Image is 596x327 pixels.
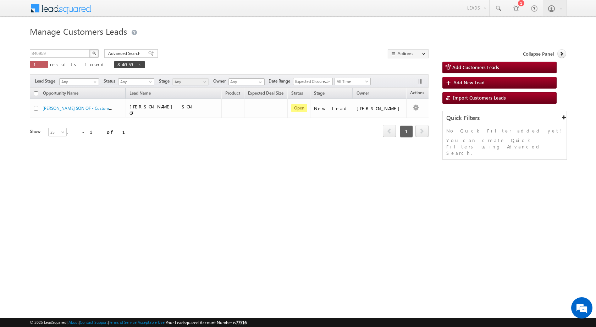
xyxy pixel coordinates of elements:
[415,125,429,137] span: next
[288,89,307,98] a: Status
[96,218,129,228] em: Start Chat
[159,78,172,84] span: Stage
[335,78,369,85] span: All Time
[104,78,118,84] span: Status
[126,89,154,98] span: Lead Name
[12,37,30,46] img: d_60004797649_company_0_60004797649
[357,90,369,96] span: Owner
[48,128,67,136] a: 25
[446,128,563,134] p: No Quick Filter added yet!
[117,61,134,67] span: 846959
[59,78,99,85] a: Any
[43,90,78,96] span: Opportunity Name
[30,319,247,326] span: © 2025 LeadSquared | | | | |
[314,90,325,96] span: Stage
[443,111,567,125] div: Quick Filters
[415,126,429,137] a: next
[383,125,396,137] span: prev
[30,128,43,135] div: Show
[116,4,133,21] div: Minimize live chat window
[244,89,287,98] a: Expected Deal Size
[523,51,554,57] span: Collapse Panel
[446,137,563,156] p: You can create Quick Filters using Advanced Search.
[291,104,307,112] span: Open
[452,64,499,70] span: Add Customers Leads
[92,51,96,55] img: Search
[453,79,485,85] span: Add New Lead
[293,78,330,85] span: Expected Closure Date
[118,78,154,85] a: Any
[453,95,506,101] span: Import Customers Leads
[65,128,134,136] div: 1 - 1 of 1
[30,26,127,37] span: Manage Customers Leads
[213,78,228,84] span: Owner
[9,66,129,212] textarea: Type your message and hit 'Enter'
[39,89,82,98] a: Opportunity Name
[225,90,240,96] span: Product
[108,50,143,57] span: Advanced Search
[138,320,165,325] a: Acceptable Use
[293,78,333,85] a: Expected Closure Date
[43,105,126,111] a: [PERSON_NAME] SON OF - Customers Leads
[50,61,106,67] span: results found
[248,90,283,96] span: Expected Deal Size
[129,103,192,116] span: [PERSON_NAME] SON OF
[166,320,247,325] span: Your Leadsquared Account Number is
[400,125,413,137] span: 1
[172,78,209,85] a: Any
[118,79,152,85] span: Any
[255,79,264,86] a: Show All Items
[33,61,45,67] span: 1
[68,320,79,325] a: About
[228,78,265,85] input: Type to Search
[383,126,396,137] a: prev
[314,105,349,112] div: New Lead
[236,320,247,325] span: 77516
[80,320,108,325] a: Contact Support
[407,89,428,98] span: Actions
[34,91,38,96] input: Check all records
[49,129,67,135] span: 25
[35,78,58,84] span: Lead Stage
[335,78,371,85] a: All Time
[173,79,206,85] span: Any
[388,49,429,58] button: Actions
[60,79,96,85] span: Any
[37,37,119,46] div: Chat with us now
[310,89,328,98] a: Stage
[357,105,403,112] div: [PERSON_NAME]
[269,78,293,84] span: Date Range
[109,320,137,325] a: Terms of Service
